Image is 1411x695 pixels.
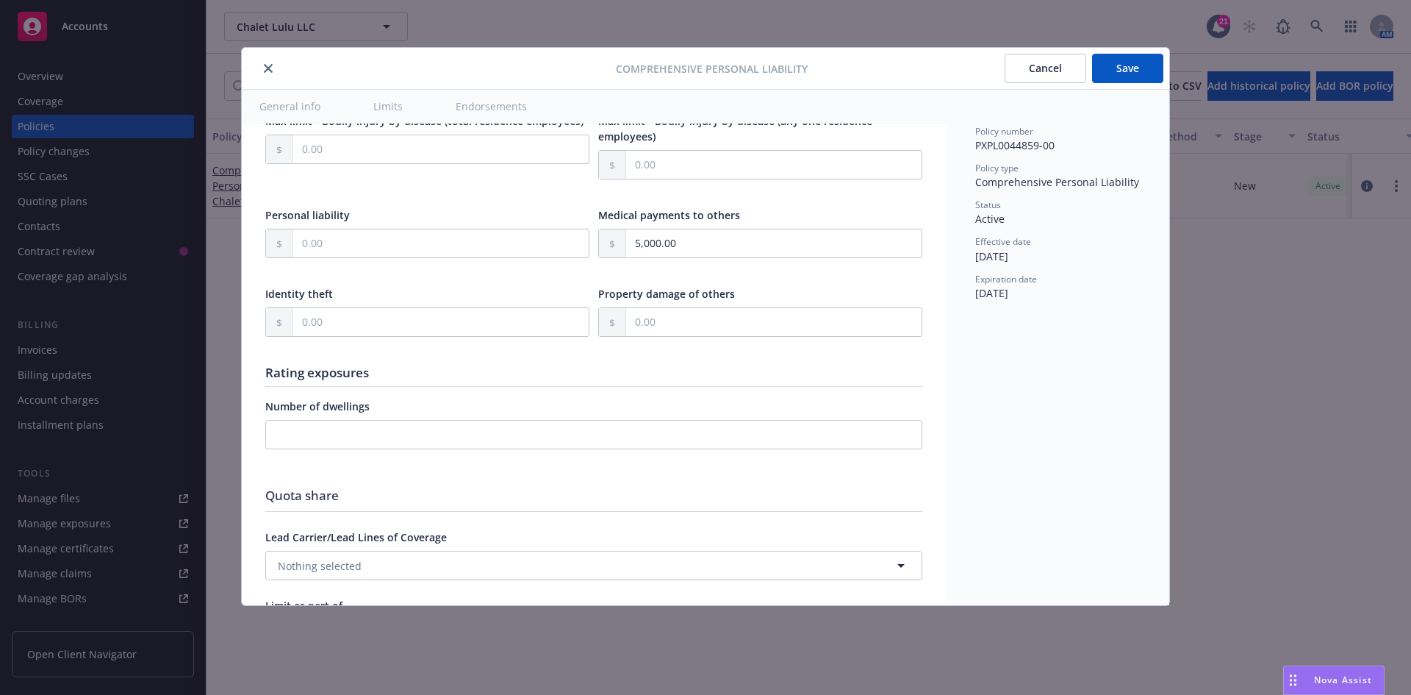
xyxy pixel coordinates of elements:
span: Medical payments to others [598,208,740,222]
span: Nothing selected [278,558,362,574]
button: Endorsements [438,90,545,123]
span: Property damage of others [598,287,735,301]
span: Personal liability [265,208,350,222]
span: Effective date [975,235,1031,248]
input: 0.00 [293,308,589,336]
span: Status [975,199,1001,211]
button: General info [242,90,338,123]
span: Comprehensive Personal Liability [616,61,808,76]
span: Identity theft [265,287,333,301]
span: Nova Assist [1314,674,1372,686]
span: Active [975,212,1005,226]
button: Cancel [1005,54,1086,83]
span: Number of dwellings [265,399,370,413]
span: Comprehensive Personal Liability [975,175,1139,189]
div: Quota share [265,486,922,505]
button: Limits [356,90,420,123]
button: Save [1092,54,1163,83]
span: [DATE] [975,249,1008,263]
input: 0.00 [293,135,589,163]
input: 0.00 [626,229,922,257]
span: Limit as part of [265,599,342,613]
span: [DATE] [975,286,1008,300]
input: 0.00 [293,229,589,257]
input: 0.00 [626,308,922,336]
div: Drag to move [1284,666,1302,694]
span: PXPL0044859-00 [975,138,1055,152]
span: Expiration date [975,273,1037,285]
input: 0.00 [626,151,922,179]
button: Nova Assist [1283,666,1385,695]
span: Lead Carrier/Lead Lines of Coverage [265,530,447,544]
span: Policy type [975,162,1019,174]
button: close [259,60,277,77]
button: Nothing selected [265,551,922,580]
span: Policy number [975,125,1033,138]
h1: Rating exposures [265,365,922,380]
